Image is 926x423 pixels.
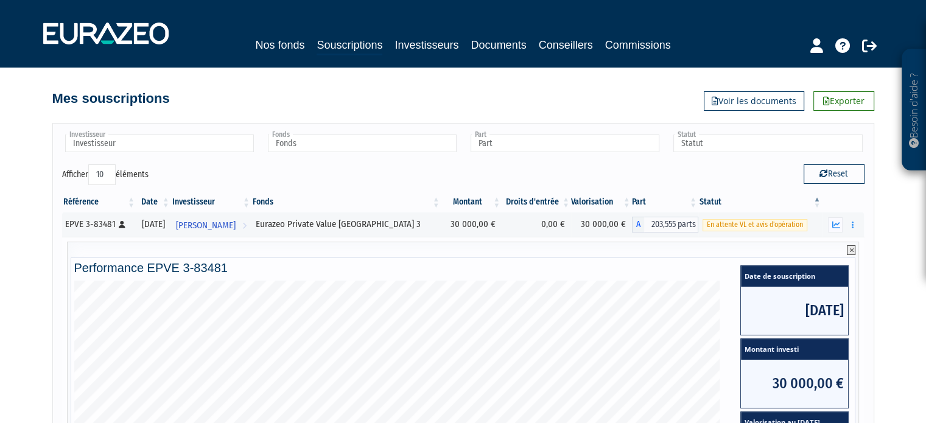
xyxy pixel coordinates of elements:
span: [PERSON_NAME] [176,214,236,237]
a: Voir les documents [704,91,804,111]
a: Exporter [813,91,874,111]
th: Part: activer pour trier la colonne par ordre croissant [632,192,698,212]
div: A - Eurazeo Private Value Europe 3 [632,217,698,232]
h4: Mes souscriptions [52,91,170,106]
th: Valorisation: activer pour trier la colonne par ordre croissant [571,192,632,212]
a: Souscriptions [317,37,382,55]
a: [PERSON_NAME] [171,212,251,237]
th: Droits d'entrée: activer pour trier la colonne par ordre croissant [502,192,571,212]
th: Statut : activer pour trier la colonne par ordre d&eacute;croissant [698,192,823,212]
a: Nos fonds [255,37,304,54]
div: [DATE] [141,218,167,231]
a: Commissions [605,37,671,54]
label: Afficher éléments [62,164,149,185]
span: En attente VL et avis d'opération [703,219,807,231]
h4: Performance EPVE 3-83481 [74,261,852,274]
th: Montant: activer pour trier la colonne par ordre croissant [441,192,502,212]
img: 1732889491-logotype_eurazeo_blanc_rvb.png [43,23,169,44]
th: Référence : activer pour trier la colonne par ordre croissant [62,192,136,212]
th: Investisseur: activer pour trier la colonne par ordre croissant [171,192,251,212]
span: Date de souscription [741,266,848,287]
span: Montant investi [741,339,848,360]
td: 30 000,00 € [441,212,502,237]
th: Fonds: activer pour trier la colonne par ordre croissant [251,192,441,212]
span: A [632,217,644,232]
span: [DATE] [741,287,848,335]
i: Voir l'investisseur [242,214,247,237]
a: Conseillers [539,37,593,54]
th: Date: activer pour trier la colonne par ordre croissant [136,192,171,212]
span: 30 000,00 € [741,360,848,408]
i: [Français] Personne physique [119,221,125,228]
div: Eurazeo Private Value [GEOGRAPHIC_DATA] 3 [256,218,437,231]
div: EPVE 3-83481 [65,218,132,231]
a: Documents [471,37,527,54]
td: 30 000,00 € [571,212,632,237]
p: Besoin d'aide ? [907,55,921,165]
a: Investisseurs [395,37,458,54]
span: 203,555 parts [644,217,698,232]
select: Afficheréléments [88,164,116,185]
button: Reset [804,164,865,184]
td: 0,00 € [502,212,571,237]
